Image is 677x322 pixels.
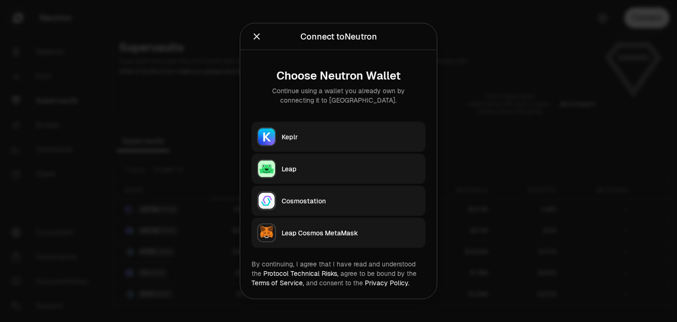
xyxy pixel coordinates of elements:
[258,129,275,145] img: Keplr
[258,225,275,241] img: Leap Cosmos MetaMask
[258,161,275,177] img: Leap
[252,218,425,248] button: Leap Cosmos MetaMaskLeap Cosmos MetaMask
[282,164,420,174] div: Leap
[252,122,425,152] button: KeplrKeplr
[252,30,262,43] button: Close
[252,259,425,288] div: By continuing, I agree that I have read and understood the agree to be bound by the and consent t...
[258,193,275,209] img: Cosmostation
[252,186,425,216] button: CosmostationCosmostation
[252,154,425,184] button: LeapLeap
[252,279,304,287] a: Terms of Service,
[263,269,338,278] a: Protocol Technical Risks,
[282,196,420,206] div: Cosmostation
[300,30,377,43] div: Connect to Neutron
[259,69,418,82] div: Choose Neutron Wallet
[365,279,409,287] a: Privacy Policy.
[259,86,418,105] div: Continue using a wallet you already own by connecting it to [GEOGRAPHIC_DATA].
[282,132,420,142] div: Keplr
[282,228,420,238] div: Leap Cosmos MetaMask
